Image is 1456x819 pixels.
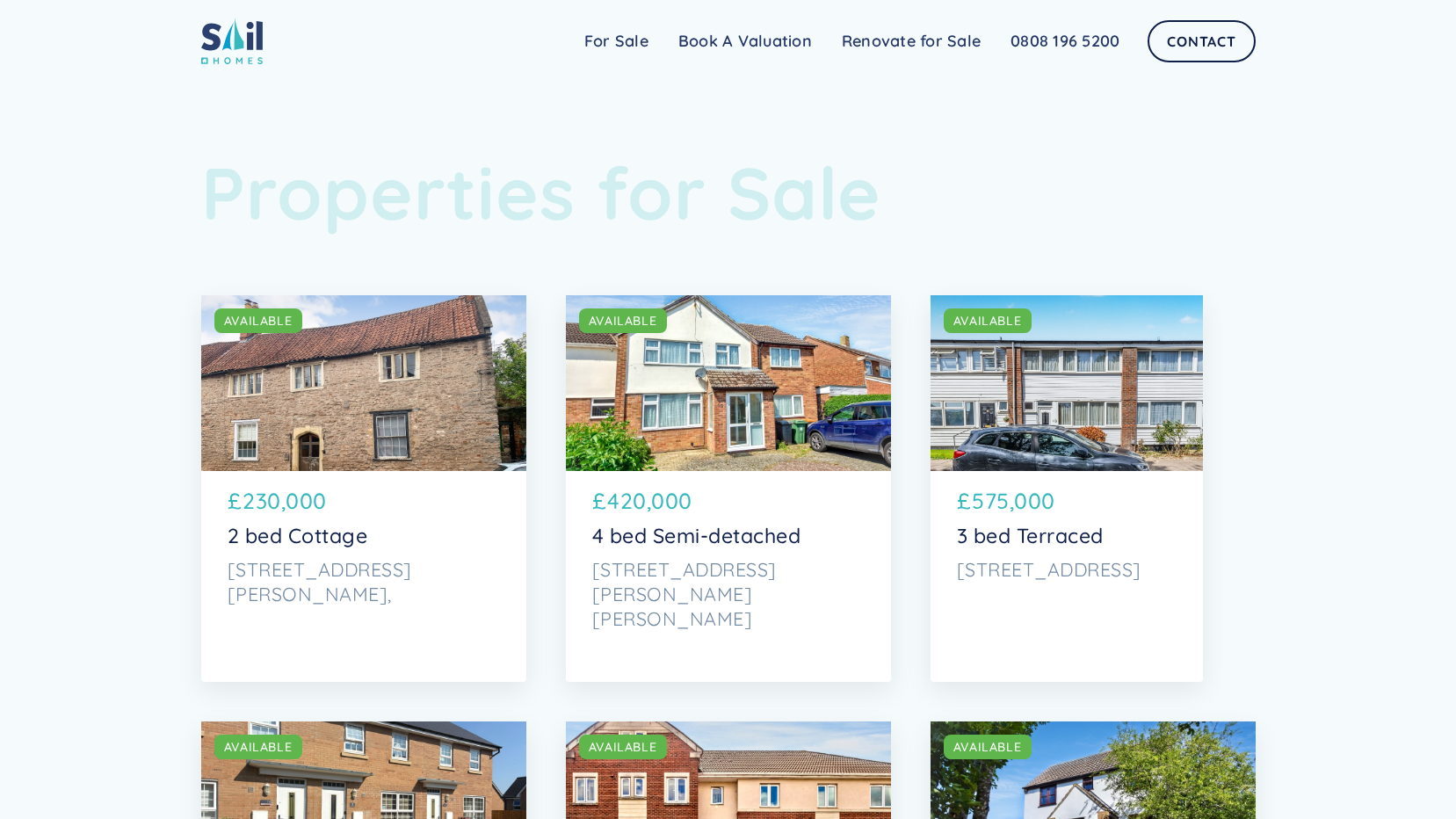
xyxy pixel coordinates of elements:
[931,295,1203,682] a: AVAILABLE£575,0003 bed Terraced[STREET_ADDRESS]
[566,295,891,682] a: AVAILABLE£420,0004 bed Semi-detached[STREET_ADDRESS][PERSON_NAME][PERSON_NAME]
[228,557,500,606] p: [STREET_ADDRESS][PERSON_NAME],
[224,738,293,756] div: AVAILABLE
[607,484,692,517] p: 420,000
[972,484,1055,517] p: 575,000
[201,295,526,682] a: AVAILABLE£230,0002 bed Cottage[STREET_ADDRESS][PERSON_NAME],
[243,484,327,517] p: 230,000
[592,484,606,517] p: £
[827,24,996,59] a: Renovate for Sale
[957,524,1177,548] p: 3 bed Terraced
[663,24,827,59] a: Book A Valuation
[592,557,865,631] p: [STREET_ADDRESS][PERSON_NAME][PERSON_NAME]
[1148,20,1255,62] a: Contact
[589,738,657,756] div: AVAILABLE
[953,312,1022,330] div: AVAILABLE
[569,24,663,59] a: For Sale
[228,484,242,517] p: £
[957,484,971,517] p: £
[996,24,1134,59] a: 0808 196 5200
[592,524,865,548] p: 4 bed Semi-detached
[224,312,293,330] div: AVAILABLE
[201,149,1256,236] h1: Properties for Sale
[953,738,1022,756] div: AVAILABLE
[228,524,500,548] p: 2 bed Cottage
[589,312,657,330] div: AVAILABLE
[957,557,1177,582] p: [STREET_ADDRESS]
[201,18,263,64] img: sail home logo colored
